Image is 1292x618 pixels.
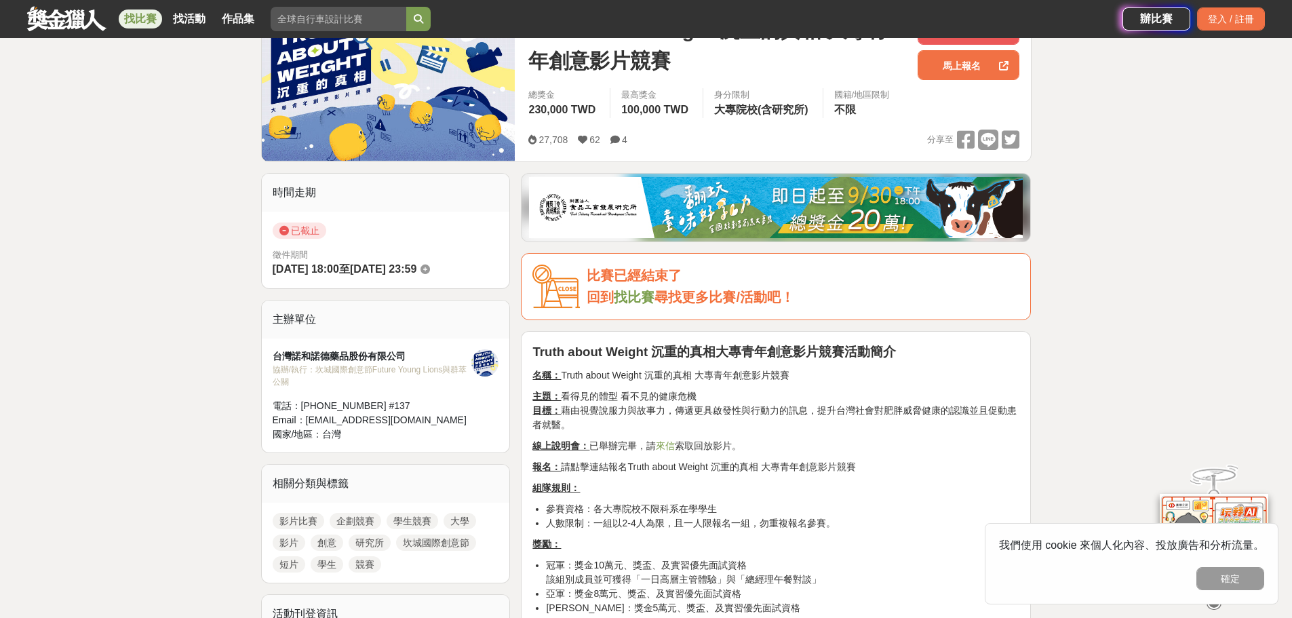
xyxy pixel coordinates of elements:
p: 請點擊連結報名Truth about Weight 沉重的真相 大專青年創意影片競賽 [532,460,1019,474]
span: 徵件期間 [273,250,308,260]
a: 創意 [311,535,343,551]
button: 確定 [1196,567,1264,590]
input: 全球自行車設計比賽 [271,7,406,31]
span: 4 [622,134,627,145]
span: [DATE] 18:00 [273,263,339,275]
img: d2146d9a-e6f6-4337-9592-8cefde37ba6b.png [1160,494,1268,584]
a: 研究所 [349,535,391,551]
span: 尋找更多比賽/活動吧！ [654,290,794,305]
span: 至 [339,263,350,275]
a: 馬上報名 [918,50,1019,80]
div: 主辦單位 [262,301,510,339]
a: 競賽 [349,556,381,573]
u: 組隊規則： [532,482,580,493]
li: [PERSON_NAME]：獎金5萬元、獎盃、及實習優先面試資格 [546,601,1019,615]
a: 找活動 [168,9,211,28]
span: Truth about Weight 沉重的真相 大專青年創意影片競賽 [528,15,907,76]
a: 大學 [444,513,476,529]
a: 找比賽 [119,9,162,28]
a: 影片比賽 [273,513,324,529]
span: 230,000 TWD [528,104,595,115]
a: 學生 [311,556,343,573]
u: 獎勵： [532,539,561,549]
span: 已截止 [273,223,326,239]
li: 冠軍：獎金10萬元、獎盃、及實習優先面試資格 該組別成員並可獲得「一日高層主管體驗」與「總經理午餐對談」 [546,558,1019,587]
div: 電話： [PHONE_NUMBER] #137 [273,399,472,413]
p: 已舉辦完畢，請 索取回放影片。 [532,439,1019,453]
a: 辦比賽 [1122,7,1190,31]
div: 相關分類與標籤 [262,465,510,503]
div: 時間走期 [262,174,510,212]
p: Truth about Weight 沉重的真相 大專青年創意影片競賽 [532,368,1019,383]
a: 坎城國際創意節 [396,535,476,551]
a: 作品集 [216,9,260,28]
a: 學生競賽 [387,513,438,529]
span: [DATE] 23:59 [350,263,416,275]
li: 參賽資格：各大專院校不限科系在學學生 [546,502,1019,516]
span: 總獎金 [528,88,599,102]
span: 不限 [834,104,856,115]
a: 來信 [656,440,675,451]
div: 比賽已經結束了 [587,265,1019,287]
a: 影片 [273,535,305,551]
div: 身分限制 [714,88,812,102]
span: 台灣 [322,429,341,440]
u: 報名： [532,461,561,472]
li: 人數限制：一組以2-4人為限，且一人限報名一組，勿重複報名參賽。 [546,516,1019,530]
u: 線上說明會： [532,440,589,451]
span: 回到 [587,290,614,305]
img: 1c81a89c-c1b3-4fd6-9c6e-7d29d79abef5.jpg [529,177,1023,238]
strong: Truth about Weight 沉重的真相大專青年創意影片競賽活動簡介 [532,345,896,359]
u: 名稱： [532,370,561,381]
u: 目標： [532,405,561,416]
a: 找比賽 [614,290,654,305]
li: 亞軍：獎金8萬元、獎盃、及實習優先面試資格 [546,587,1019,601]
span: 分享至 [927,130,954,150]
u: 主題： [532,391,561,402]
div: 國籍/地區限制 [834,88,890,102]
div: Email： [EMAIL_ADDRESS][DOMAIN_NAME] [273,413,472,427]
img: Cover Image [262,4,515,161]
span: 100,000 TWD [621,104,688,115]
div: 台灣諾和諾德藥品股份有限公司 [273,349,472,364]
span: 國家/地區： [273,429,323,440]
span: 62 [589,134,600,145]
a: 短片 [273,556,305,573]
div: 協辦/執行： 坎城國際創意節Future Young Lions與群萃公關 [273,364,472,388]
span: 最高獎金 [621,88,692,102]
p: 看得見的體型 看不見的健康危機 藉由視覺說服力與故事力，傳遞更具啟發性與行動力的訊息，提升台灣社會對肥胖威脅健康的認識並且促動患者就醫。 [532,389,1019,432]
img: Icon [532,265,580,309]
span: 我們使用 cookie 來個人化內容、投放廣告和分析流量。 [999,539,1264,551]
a: 企劃競賽 [330,513,381,529]
span: 大專院校(含研究所) [714,104,808,115]
div: 登入 / 註冊 [1197,7,1265,31]
span: 27,708 [539,134,568,145]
